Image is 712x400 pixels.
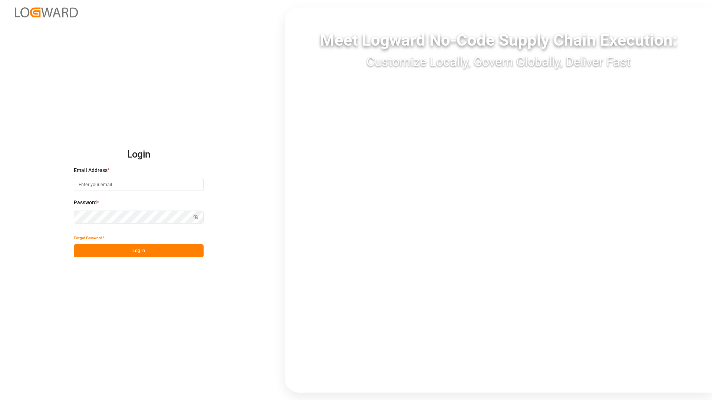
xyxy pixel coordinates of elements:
div: Meet Logward No-Code Supply Chain Execution: [285,28,712,52]
span: Password [74,199,97,206]
img: Logward_new_orange.png [15,7,78,17]
div: Customize Locally, Govern Globally, Deliver Fast [285,52,712,71]
span: Email Address [74,166,108,174]
input: Enter your email [74,178,204,191]
h2: Login [74,143,204,166]
button: Forgot Password? [74,231,104,244]
button: Log In [74,244,204,257]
